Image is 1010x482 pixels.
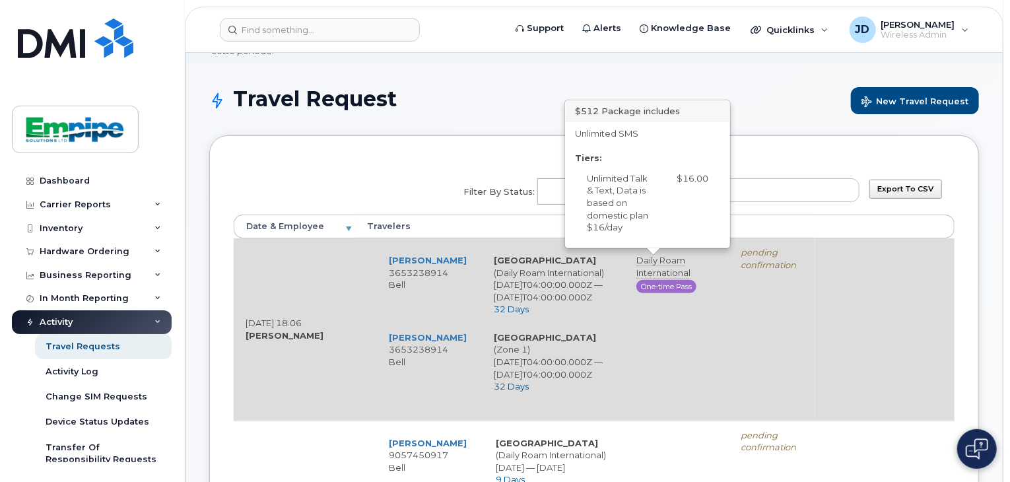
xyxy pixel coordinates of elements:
[575,164,665,242] td: Unlimited Talk & Text, Data is based on domestic plan $16/day
[766,24,815,35] span: Quicklinks
[573,15,630,42] a: Alerts
[636,255,690,279] span: Daily Roam International
[840,17,978,43] div: Julie Dyck
[722,178,859,202] input: Search:
[377,246,483,324] td: 3653238914 Bell
[878,184,934,193] span: Export to CSV
[665,164,720,242] td: $16.00
[389,255,467,265] a: [PERSON_NAME]
[234,238,355,421] td: [DATE] 18:06
[741,247,796,270] i: pending confirmation
[220,18,420,42] input: Find something...
[494,255,596,265] strong: [GEOGRAPHIC_DATA]
[593,22,621,35] span: Alerts
[881,19,955,30] span: [PERSON_NAME]
[815,215,955,238] th: : activate to sort column ascending
[575,153,602,163] strong: Tiers:
[881,30,955,40] span: Wireless Admin
[861,96,968,109] span: New Travel Request
[389,332,467,343] a: [PERSON_NAME]
[246,330,323,341] strong: [PERSON_NAME]
[506,15,573,42] a: Support
[377,324,483,401] td: 3653238914 Bell
[463,186,535,198] span: Filter by Status:
[527,22,564,35] span: Support
[494,381,529,392] span: 32 Days
[482,246,624,324] td: (Daily Roam International) [DATE]T04:00:00.000Z — [DATE]T04:00:00.000Z
[575,127,720,242] div: Unlimited SMS
[209,87,979,114] h1: Travel Request
[676,170,859,207] label: Search:
[496,438,598,448] strong: [GEOGRAPHIC_DATA]
[389,438,467,448] a: [PERSON_NAME]
[741,17,838,43] div: Quicklinks
[234,215,355,238] th: Date &amp; Employee: activate to sort column ascending
[741,430,796,453] i: pending confirmation
[494,332,596,343] strong: [GEOGRAPHIC_DATA]
[538,180,661,203] input: Filter by Status:
[851,87,979,114] button: New Travel Request
[651,22,731,35] span: Knowledge Base
[630,15,740,42] a: Knowledge Base
[355,215,815,238] th: Travelers: activate to sort column ascending
[636,280,696,293] span: 30 days pass
[566,101,729,121] h3: $512 Package includes
[856,22,870,38] span: JD
[482,324,624,401] td: (Zone 1) [DATE]T04:00:00.000Z — [DATE]T04:00:00.000Z
[494,304,529,314] span: 32 Days
[966,438,988,460] img: Open chat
